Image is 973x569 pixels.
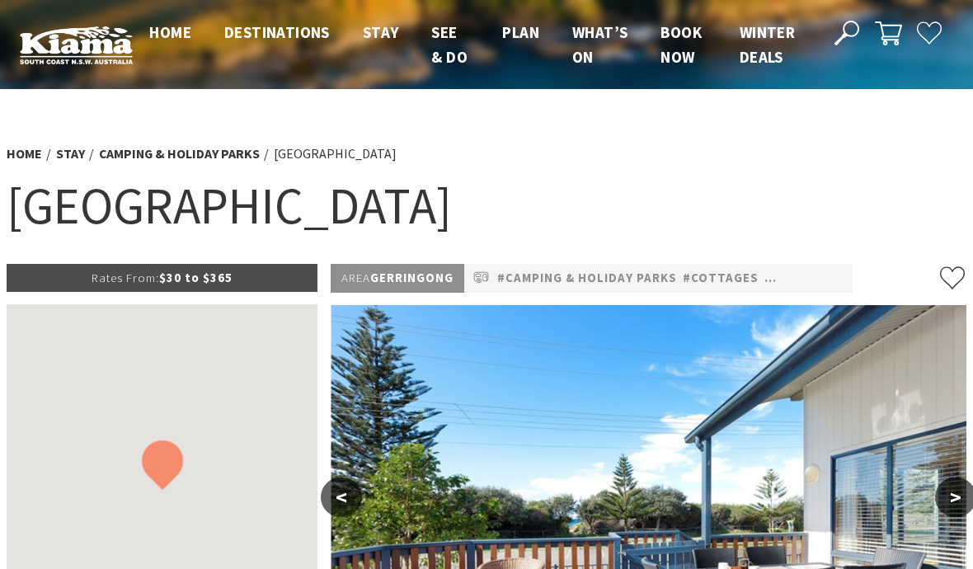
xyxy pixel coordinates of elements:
span: What’s On [572,22,628,67]
h1: [GEOGRAPHIC_DATA] [7,173,966,239]
button: < [321,477,362,517]
li: [GEOGRAPHIC_DATA] [274,143,397,164]
nav: Main Menu [133,20,816,70]
span: Area [341,270,370,285]
a: Home [7,145,42,162]
a: #Camping & Holiday Parks [497,268,677,289]
a: #Cottages [683,268,759,289]
span: Plan [502,22,539,42]
p: $30 to $365 [7,264,317,292]
span: Book now [660,22,702,67]
span: See & Do [431,22,468,67]
a: #Pet Friendly [764,268,860,289]
p: Gerringong [331,264,464,293]
span: Destinations [224,22,330,42]
span: Rates From: [92,270,159,285]
a: Camping & Holiday Parks [99,145,260,162]
span: Home [149,22,191,42]
span: Stay [363,22,399,42]
span: Winter Deals [740,22,795,67]
img: Kiama Logo [20,26,133,64]
a: Stay [56,145,85,162]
